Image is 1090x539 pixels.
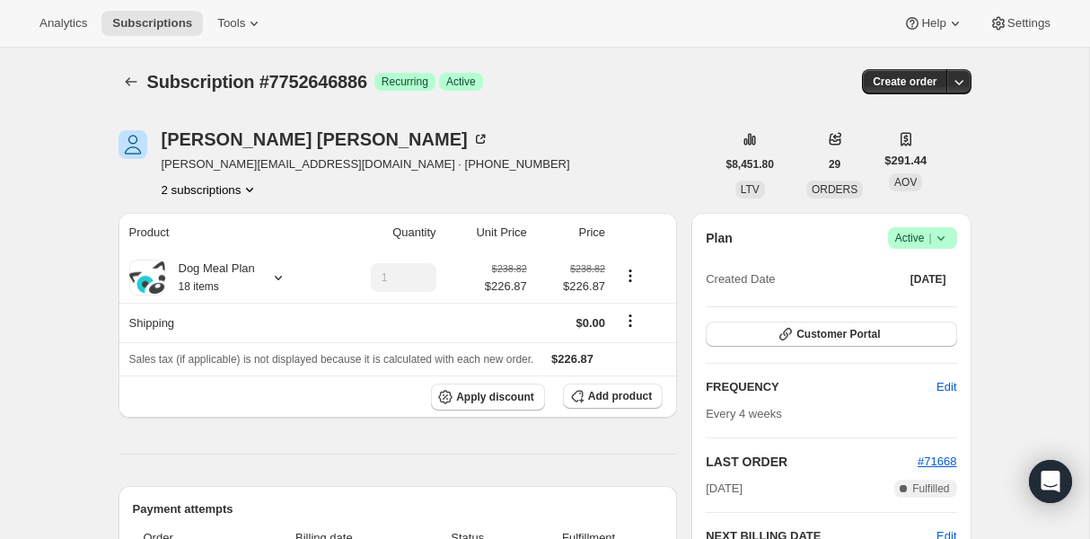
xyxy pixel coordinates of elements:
[101,11,203,36] button: Subscriptions
[29,11,98,36] button: Analytics
[706,229,733,247] h2: Plan
[551,352,593,366] span: $226.87
[165,260,255,296] div: Dog Meal Plan
[892,11,974,36] button: Help
[129,261,165,294] img: product img
[706,270,775,288] span: Created Date
[179,280,219,293] small: 18 items
[706,480,743,498] span: [DATE]
[162,155,570,173] span: [PERSON_NAME][EMAIL_ADDRESS][DOMAIN_NAME] · [PHONE_NUMBER]
[570,263,605,274] small: $238.82
[616,311,645,331] button: Shipping actions
[1007,16,1050,31] span: Settings
[726,157,774,172] span: $8,451.80
[706,322,956,347] button: Customer Portal
[119,130,147,159] span: Sharmila Shettigar
[926,373,967,402] button: Edit
[900,267,957,292] button: [DATE]
[1029,460,1072,503] div: Open Intercom Messenger
[741,183,760,196] span: LTV
[129,353,534,366] span: Sales tax (if applicable) is not displayed because it is calculated with each new order.
[119,213,329,252] th: Product
[921,16,945,31] span: Help
[918,455,956,468] a: #71668
[716,152,785,177] button: $8,451.80
[532,213,611,252] th: Price
[796,327,880,341] span: Customer Portal
[894,176,917,189] span: AOV
[431,384,545,411] button: Apply discount
[936,378,956,396] span: Edit
[862,69,947,94] button: Create order
[112,16,192,31] span: Subscriptions
[895,229,950,247] span: Active
[442,213,532,252] th: Unit Price
[492,263,527,274] small: $238.82
[588,389,652,403] span: Add product
[912,482,949,496] span: Fulfilled
[910,272,946,287] span: [DATE]
[119,303,329,342] th: Shipping
[207,11,274,36] button: Tools
[382,75,428,89] span: Recurring
[162,130,489,148] div: [PERSON_NAME] [PERSON_NAME]
[884,152,927,170] span: $291.44
[706,407,782,420] span: Every 4 weeks
[456,390,534,404] span: Apply discount
[40,16,87,31] span: Analytics
[217,16,245,31] span: Tools
[616,266,645,286] button: Product actions
[829,157,840,172] span: 29
[812,183,857,196] span: ORDERS
[133,500,664,518] h2: Payment attempts
[485,278,527,296] span: $226.87
[576,316,606,330] span: $0.00
[928,231,931,245] span: |
[162,181,259,199] button: Product actions
[147,72,367,92] span: Subscription #7752646886
[446,75,476,89] span: Active
[918,453,956,471] button: #71668
[818,152,851,177] button: 29
[563,384,663,409] button: Add product
[119,69,144,94] button: Subscriptions
[329,213,442,252] th: Quantity
[979,11,1061,36] button: Settings
[538,278,605,296] span: $226.87
[873,75,936,89] span: Create order
[706,378,936,396] h2: FREQUENCY
[706,453,918,471] h2: LAST ORDER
